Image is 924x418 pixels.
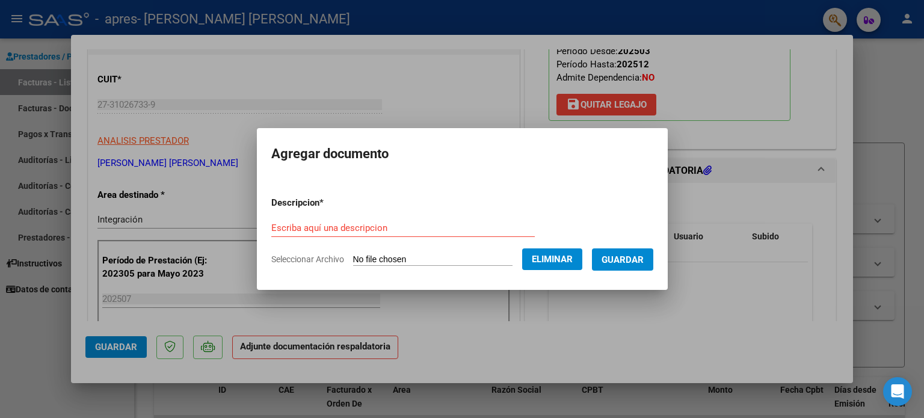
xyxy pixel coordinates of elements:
span: Seleccionar Archivo [271,254,344,264]
button: Eliminar [522,248,582,270]
button: Guardar [592,248,653,271]
h2: Agregar documento [271,143,653,165]
p: Descripcion [271,196,386,210]
div: Open Intercom Messenger [883,377,912,406]
span: Eliminar [532,254,573,265]
span: Guardar [602,254,644,265]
